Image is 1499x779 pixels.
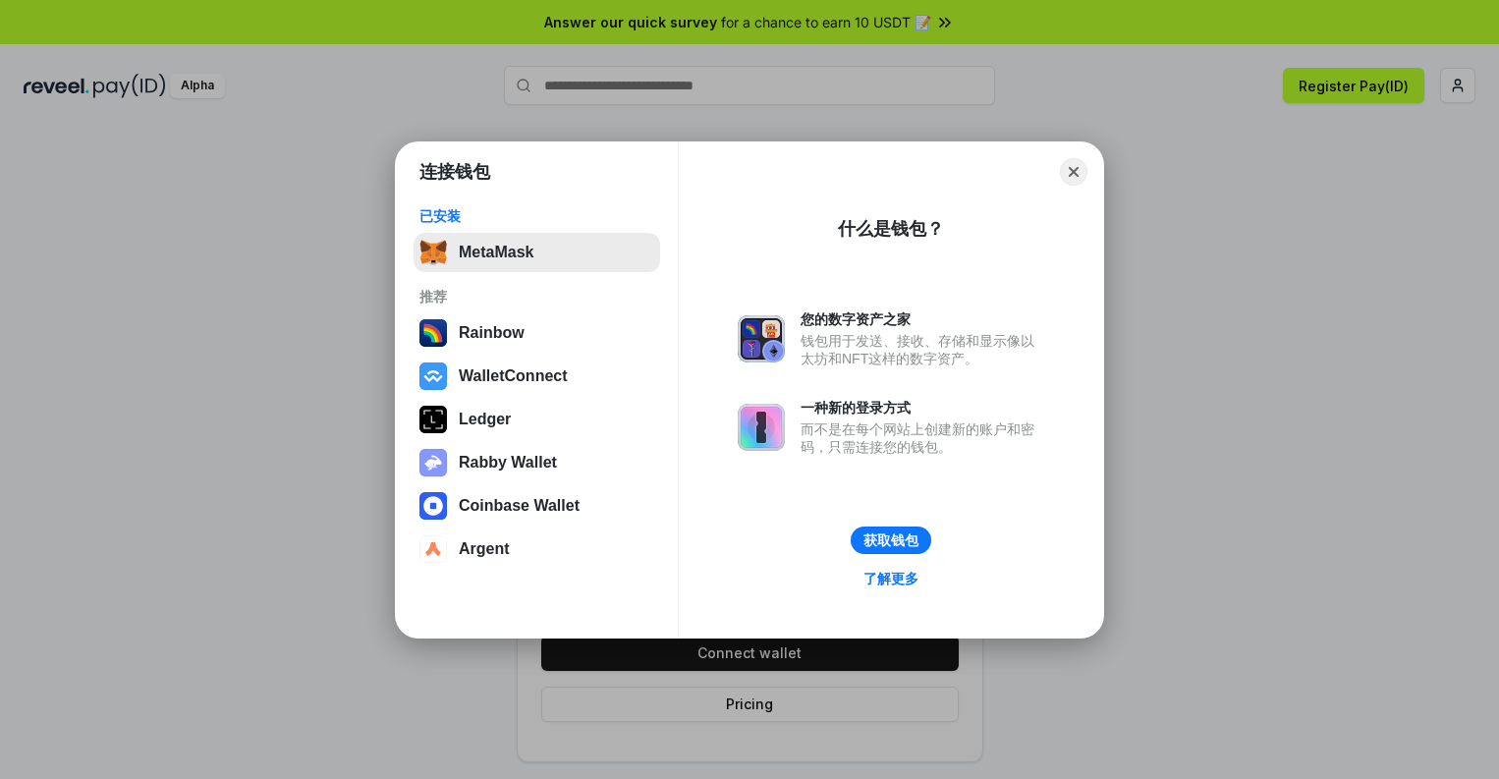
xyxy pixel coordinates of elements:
img: svg+xml,%3Csvg%20fill%3D%22none%22%20height%3D%2233%22%20viewBox%3D%220%200%2035%2033%22%20width%... [419,239,447,266]
button: MetaMask [414,233,660,272]
div: 什么是钱包？ [838,217,944,241]
div: Argent [459,540,510,558]
img: svg+xml,%3Csvg%20xmlns%3D%22http%3A%2F%2Fwww.w3.org%2F2000%2Fsvg%22%20fill%3D%22none%22%20viewBox... [738,315,785,362]
div: 钱包用于发送、接收、存储和显示像以太坊和NFT这样的数字资产。 [801,332,1044,367]
img: svg+xml,%3Csvg%20xmlns%3D%22http%3A%2F%2Fwww.w3.org%2F2000%2Fsvg%22%20fill%3D%22none%22%20viewBox... [738,404,785,451]
div: MetaMask [459,244,533,261]
img: svg+xml,%3Csvg%20width%3D%2228%22%20height%3D%2228%22%20viewBox%3D%220%200%2028%2028%22%20fill%3D... [419,362,447,390]
div: 推荐 [419,288,654,306]
img: svg+xml,%3Csvg%20width%3D%2228%22%20height%3D%2228%22%20viewBox%3D%220%200%2028%2028%22%20fill%3D... [419,492,447,520]
div: 一种新的登录方式 [801,399,1044,417]
button: 获取钱包 [851,527,931,554]
div: Coinbase Wallet [459,497,580,515]
div: 已安装 [419,207,654,225]
button: Rainbow [414,313,660,353]
div: 获取钱包 [863,531,918,549]
div: Rabby Wallet [459,454,557,472]
a: 了解更多 [852,566,930,591]
button: Argent [414,529,660,569]
div: 了解更多 [863,570,918,587]
div: 您的数字资产之家 [801,310,1044,328]
button: WalletConnect [414,357,660,396]
div: WalletConnect [459,367,568,385]
button: Close [1060,158,1087,186]
div: Ledger [459,411,511,428]
div: 而不是在每个网站上创建新的账户和密码，只需连接您的钱包。 [801,420,1044,456]
img: svg+xml,%3Csvg%20xmlns%3D%22http%3A%2F%2Fwww.w3.org%2F2000%2Fsvg%22%20fill%3D%22none%22%20viewBox... [419,449,447,476]
img: svg+xml,%3Csvg%20width%3D%2228%22%20height%3D%2228%22%20viewBox%3D%220%200%2028%2028%22%20fill%3D... [419,535,447,563]
button: Ledger [414,400,660,439]
button: Coinbase Wallet [414,486,660,526]
button: Rabby Wallet [414,443,660,482]
img: svg+xml,%3Csvg%20width%3D%22120%22%20height%3D%22120%22%20viewBox%3D%220%200%20120%20120%22%20fil... [419,319,447,347]
img: svg+xml,%3Csvg%20xmlns%3D%22http%3A%2F%2Fwww.w3.org%2F2000%2Fsvg%22%20width%3D%2228%22%20height%3... [419,406,447,433]
h1: 连接钱包 [419,160,490,184]
div: Rainbow [459,324,525,342]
